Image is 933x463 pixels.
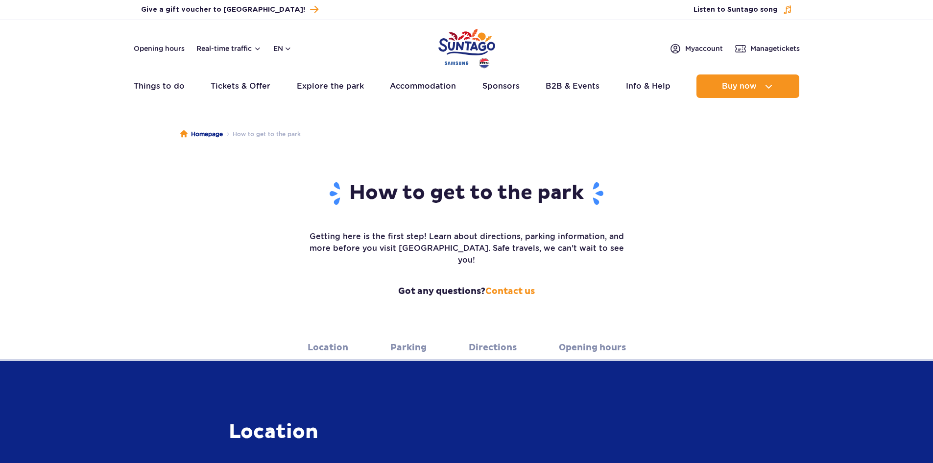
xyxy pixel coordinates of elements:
[308,286,626,297] strong: Got any questions?
[694,5,792,15] button: Listen to Suntago song
[485,286,535,297] a: Contact us
[134,74,185,98] a: Things to do
[559,334,626,361] a: Opening hours
[180,129,223,139] a: Homepage
[196,45,262,52] button: Real-time traffic
[223,129,301,139] li: How to get to the park
[390,74,456,98] a: Accommodation
[438,24,495,70] a: Park of Poland
[722,82,757,91] span: Buy now
[694,5,778,15] span: Listen to Suntago song
[297,74,364,98] a: Explore the park
[308,231,626,266] p: Getting here is the first step! Learn about directions, parking information, and more before you ...
[141,3,318,16] a: Give a gift voucher to [GEOGRAPHIC_DATA]!
[141,5,305,15] span: Give a gift voucher to [GEOGRAPHIC_DATA]!
[273,44,292,53] button: en
[134,44,185,53] a: Opening hours
[211,74,270,98] a: Tickets & Offer
[469,334,517,361] a: Directions
[308,181,626,206] h1: How to get to the park
[685,44,723,53] span: My account
[750,44,800,53] span: Manage tickets
[696,74,799,98] button: Buy now
[546,74,599,98] a: B2B & Events
[735,43,800,54] a: Managetickets
[229,420,523,444] h3: Location
[390,334,427,361] a: Parking
[308,334,348,361] a: Location
[626,74,670,98] a: Info & Help
[670,43,723,54] a: Myaccount
[482,74,520,98] a: Sponsors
